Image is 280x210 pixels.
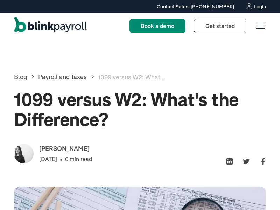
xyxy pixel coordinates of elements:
div: 6 min read [65,155,92,163]
div: Contact Sales: [PHONE_NUMBER] [157,3,234,10]
div: [PERSON_NAME] [39,144,92,153]
a: Login [245,3,266,10]
div: • [60,155,62,164]
a: Book a demo [129,19,185,33]
div: 1099 versus W2: What's the Difference? [98,72,165,82]
a: Blog [14,72,27,82]
a: home [14,17,87,35]
h1: 1099 versus W2: What's the Difference? [14,90,266,130]
div: menu [252,17,266,34]
div: Login [254,4,266,9]
span: Get started [205,22,235,29]
a: Get started [194,19,246,33]
div: [DATE] [39,155,57,164]
a: Payroll and Taxes [38,72,87,82]
span: Book a demo [141,22,174,29]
